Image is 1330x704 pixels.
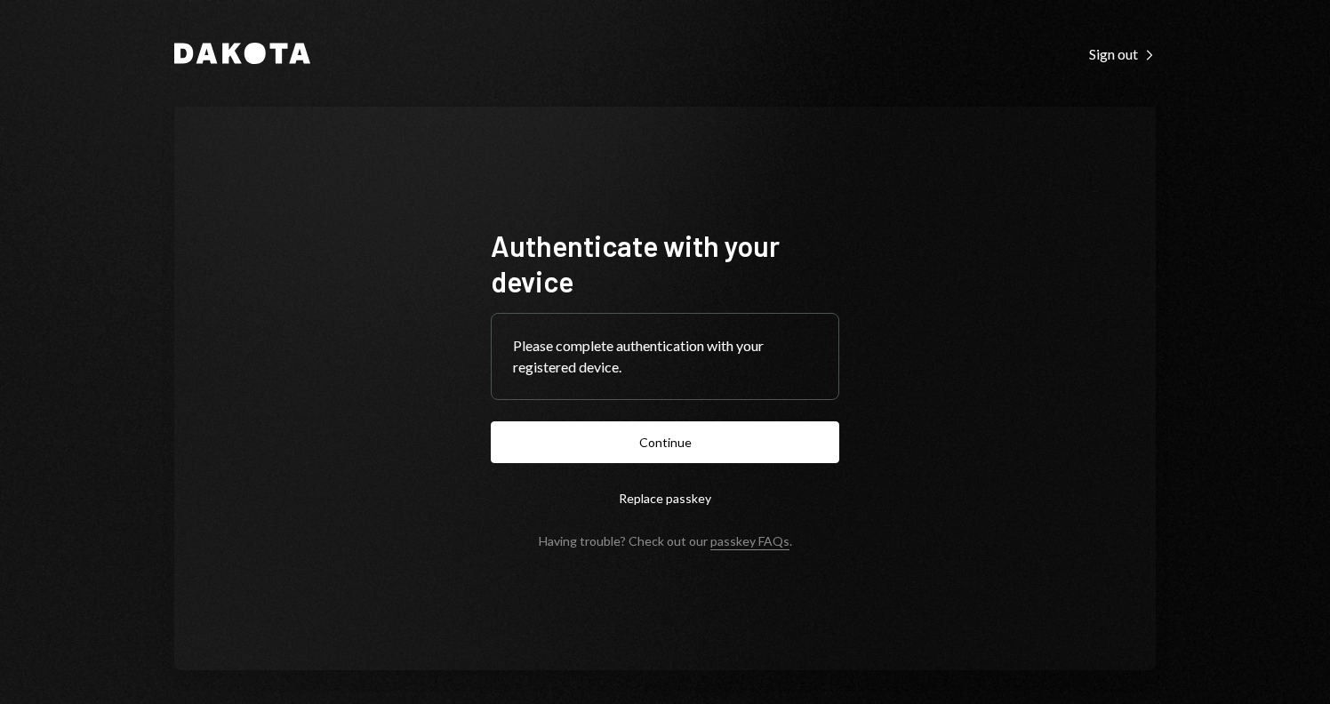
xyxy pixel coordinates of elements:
button: Continue [491,421,839,463]
div: Please complete authentication with your registered device. [513,335,817,378]
button: Replace passkey [491,477,839,519]
div: Having trouble? Check out our . [539,533,792,548]
h1: Authenticate with your device [491,228,839,299]
a: Sign out [1089,44,1156,63]
a: passkey FAQs [710,533,789,550]
div: Sign out [1089,45,1156,63]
